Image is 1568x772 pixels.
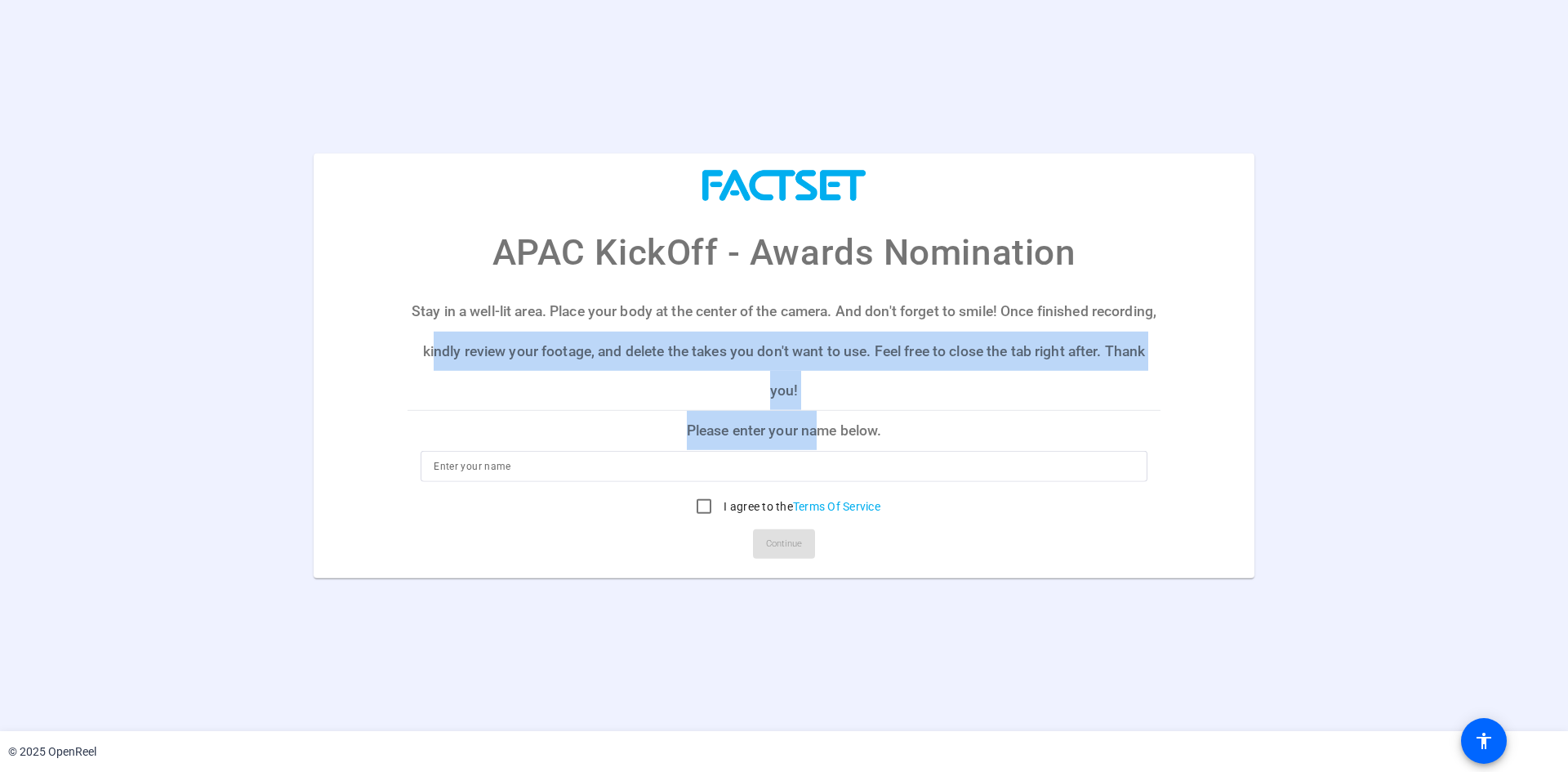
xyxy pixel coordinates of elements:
input: Enter your name [434,457,1134,476]
mat-icon: accessibility [1474,731,1494,751]
p: Please enter your name below. [408,411,1160,450]
img: company-logo [702,169,866,201]
div: © 2025 OpenReel [8,743,96,761]
a: Terms Of Service [793,500,880,513]
p: Stay in a well-lit area. Place your body at the center of the camera. And don't forget to smile! ... [408,292,1160,410]
label: I agree to the [720,498,880,515]
p: APAC KickOff - Awards Nomination [492,225,1076,279]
